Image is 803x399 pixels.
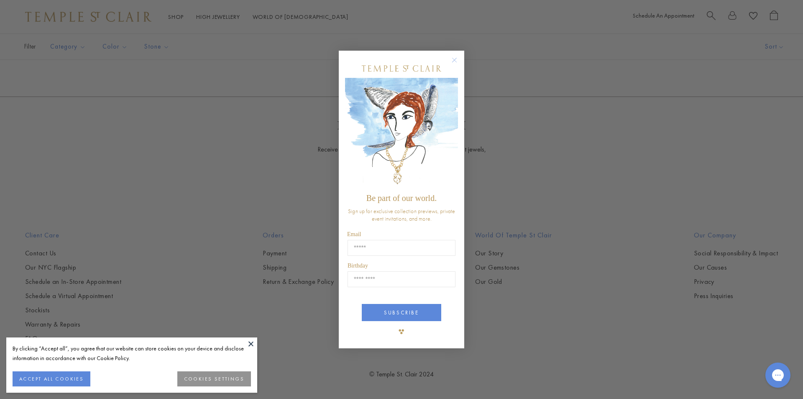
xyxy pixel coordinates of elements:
button: COOKIES SETTINGS [177,371,251,386]
button: Close dialog [453,59,464,70]
button: ACCEPT ALL COOKIES [13,371,90,386]
img: Temple St. Clair [362,65,441,72]
span: Birthday [348,263,368,269]
img: c4a9eb12-d91a-4d4a-8ee0-386386f4f338.jpeg [345,78,458,190]
iframe: Gorgias live chat messenger [761,360,795,391]
span: Be part of our world. [366,193,437,203]
input: Email [348,240,455,256]
span: Sign up for exclusive collection previews, private event invitations, and more. [348,207,455,222]
span: Email [347,231,361,237]
div: By clicking “Accept all”, you agree that our website can store cookies on your device and disclos... [13,344,251,363]
img: TSC [393,323,410,340]
button: SUBSCRIBE [362,304,441,321]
